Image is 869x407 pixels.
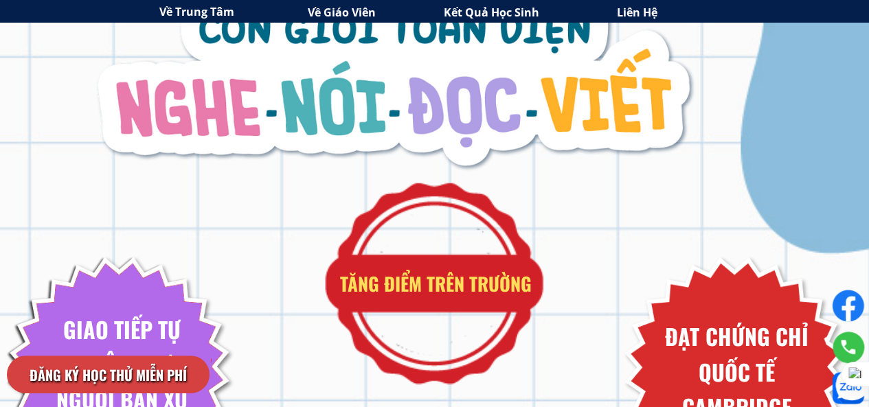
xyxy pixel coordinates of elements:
[159,3,303,21] h3: Về Trung Tâm
[315,269,556,299] h3: Tăng điểm trên trường
[308,4,454,22] h3: Về Giáo Viên
[7,356,210,393] p: ĐĂNG KÝ HỌC THỬ MIỄN PHÍ
[617,4,742,22] h3: Liên Hệ
[444,4,624,22] h3: Kết Quả Học Sinh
